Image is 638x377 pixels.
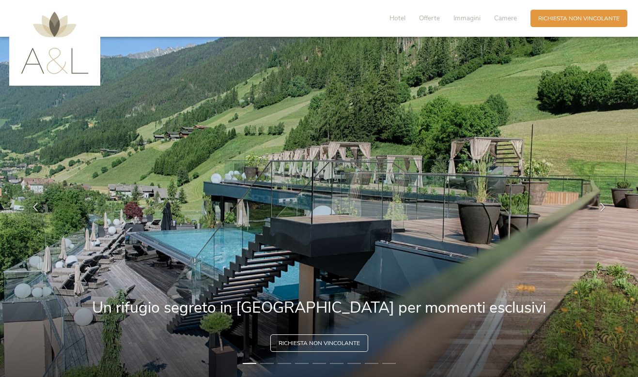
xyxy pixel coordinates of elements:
[538,15,620,23] span: Richiesta non vincolante
[494,14,517,23] span: Camere
[389,14,405,23] span: Hotel
[419,14,440,23] span: Offerte
[279,339,360,347] span: Richiesta non vincolante
[21,12,89,74] img: AMONTI & LUNARIS Wellnessresort
[453,14,481,23] span: Immagini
